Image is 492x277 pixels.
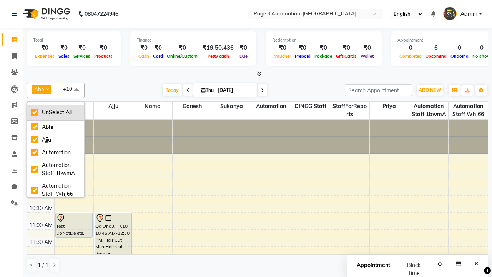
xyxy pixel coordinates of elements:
img: logo [20,3,72,25]
div: ₹0 [165,43,199,52]
div: UnSelect All [31,108,80,117]
span: Today [163,84,182,96]
div: ₹19,50,436 [199,43,237,52]
button: Close [471,258,482,270]
div: ₹0 [151,43,165,52]
div: ₹0 [312,43,334,52]
div: Total [33,37,115,43]
div: ₹0 [33,43,57,52]
span: Abhi [55,102,94,111]
div: Stylist [27,102,54,110]
span: Completed [397,53,424,59]
span: Abhi [34,86,45,92]
div: ₹0 [293,43,312,52]
div: ₹0 [92,43,115,52]
span: Automation Staff 1bwmA [409,102,448,119]
span: Cash [136,53,151,59]
span: 1 / 1 [38,261,48,269]
span: Priya [370,102,409,111]
span: Package [312,53,334,59]
b: 08047224946 [85,3,118,25]
span: Ongoing [449,53,470,59]
div: 0 [397,43,424,52]
div: Redemption [272,37,376,43]
span: Automation Staff WhJ66 [449,102,488,119]
span: +10 [63,86,78,92]
div: Automation [31,149,80,157]
div: ₹0 [71,43,92,52]
div: ₹0 [136,43,151,52]
span: Nama [133,102,173,111]
div: Test DoNotDelete, TK04, 10:45 AM-11:30 AM, Hair Cut-Men [56,213,92,237]
span: Petty cash [206,53,231,59]
div: 6 [424,43,449,52]
div: ₹0 [272,43,293,52]
div: Automation Staff 1bwmA [31,161,80,177]
span: Admin [460,10,477,18]
input: 2025-10-02 [216,85,254,96]
span: Automation [251,102,291,111]
span: Thu [199,87,216,93]
div: 11:00 AM [28,221,54,229]
span: Wallet [359,53,376,59]
a: x [45,86,49,92]
span: Upcoming [424,53,449,59]
span: ADD NEW [419,87,441,93]
div: Ajju [31,136,80,144]
button: ADD NEW [417,85,443,96]
input: Search Appointment [345,84,412,96]
div: ₹0 [334,43,359,52]
span: Voucher [272,53,293,59]
span: DINGG Staff [291,102,330,111]
span: Products [92,53,115,59]
div: Qa Dnd3, TK10, 10:45 AM-12:30 PM, Hair Cut-Men,Hair Cut-Women [95,213,131,271]
span: Expenses [33,53,57,59]
div: Abhi [31,123,80,131]
span: Ajju [94,102,133,111]
span: StaffForReports [330,102,369,119]
span: Ganesh [173,102,212,111]
span: Appointment [354,259,393,272]
div: Automation Staff WhJ66 [31,182,80,198]
span: Online/Custom [165,53,199,59]
span: Sales [57,53,71,59]
div: ₹0 [237,43,250,52]
span: Sukanya [212,102,251,111]
div: ₹0 [57,43,71,52]
span: Prepaid [293,53,312,59]
div: 0 [449,43,470,52]
div: 10:30 AM [28,204,54,212]
span: Services [71,53,92,59]
span: Due [238,53,249,59]
span: Gift Cards [334,53,359,59]
div: Finance [136,37,250,43]
span: Card [151,53,165,59]
span: Block Time [407,262,421,277]
div: 11:30 AM [28,238,54,246]
img: Admin [443,7,457,20]
div: ₹0 [359,43,376,52]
